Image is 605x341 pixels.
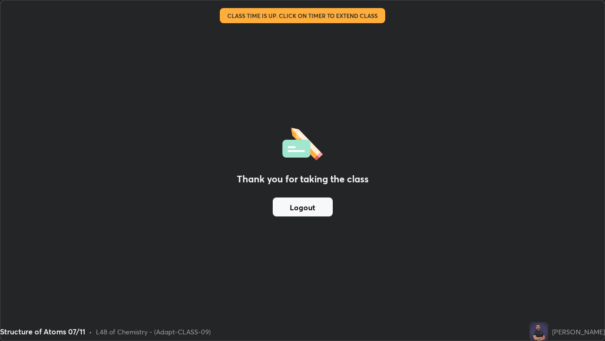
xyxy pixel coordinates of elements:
h2: Thank you for taking the class [237,172,369,186]
img: d78c896519c440fb8e82f40538a8cf0f.png [529,322,548,341]
button: Logout [273,197,333,216]
div: • [89,327,92,337]
img: offlineFeedback.1438e8b3.svg [282,125,323,161]
div: [PERSON_NAME] [552,327,605,337]
div: L48 of Chemistry - (Adapt-CLASS-09) [96,327,211,337]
